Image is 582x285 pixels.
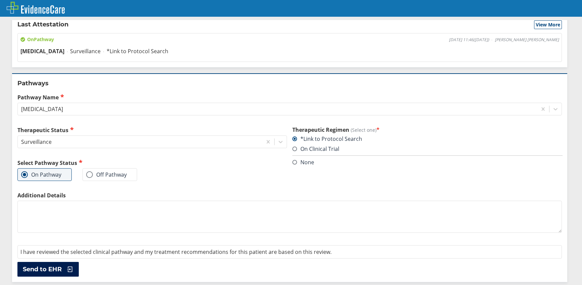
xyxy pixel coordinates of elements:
label: *Link to Protocol Search [292,135,362,142]
span: View More [536,21,560,28]
label: None [292,159,314,166]
span: Surveillance [70,47,101,55]
span: [DATE] 11:46 ( [DATE] ) [449,37,489,42]
span: On Pathway [20,36,54,43]
img: EvidenceCare [7,2,65,14]
label: Therapeutic Status [17,126,287,134]
h2: Last Attestation [17,20,68,29]
label: On Clinical Trial [292,145,339,153]
h2: Pathways [17,79,562,87]
button: View More [534,20,562,29]
div: [MEDICAL_DATA] [21,105,63,113]
span: Send to EHR [23,265,62,273]
button: Send to EHR [17,262,79,277]
h2: Select Pathway Status [17,159,287,167]
div: Surveillance [21,138,52,146]
label: Off Pathway [86,171,127,178]
span: [PERSON_NAME] [PERSON_NAME] [495,37,559,42]
label: Additional Details [17,192,562,199]
span: *Link to Protocol Search [107,47,168,55]
label: Pathway Name [17,93,562,101]
label: On Pathway [21,171,61,178]
h3: Therapeutic Regimen [292,126,562,133]
span: (Select one) [351,127,376,133]
span: [MEDICAL_DATA] [20,47,64,55]
span: I have reviewed the selected clinical pathway and my treatment recommendations for this patient a... [20,248,332,256]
